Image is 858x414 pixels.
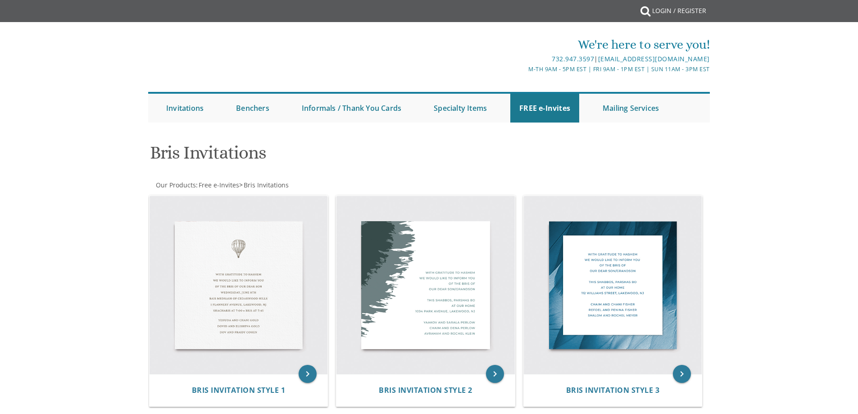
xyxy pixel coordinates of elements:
a: Bris Invitation Style 2 [379,386,472,395]
a: Mailing Services [594,94,668,123]
a: keyboard_arrow_right [486,365,504,383]
span: Free e-Invites [199,181,239,189]
span: > [239,181,289,189]
a: Bris Invitation Style 3 [566,386,660,395]
img: Bris Invitation Style 3 [524,196,702,374]
img: Bris Invitation Style 2 [336,196,515,374]
a: Benchers [227,94,278,123]
a: keyboard_arrow_right [299,365,317,383]
div: We're here to serve you! [336,36,710,54]
a: Specialty Items [425,94,496,123]
a: Bris Invitations [243,181,289,189]
a: Bris Invitation Style 1 [192,386,286,395]
a: keyboard_arrow_right [673,365,691,383]
h1: Bris Invitations [150,143,518,169]
a: FREE e-Invites [510,94,579,123]
div: M-Th 9am - 5pm EST | Fri 9am - 1pm EST | Sun 11am - 3pm EST [336,64,710,74]
a: 732.947.3597 [552,55,594,63]
div: : [148,181,429,190]
a: Free e-Invites [198,181,239,189]
a: Informals / Thank You Cards [293,94,410,123]
a: Invitations [157,94,213,123]
a: Our Products [155,181,196,189]
div: | [336,54,710,64]
span: Bris Invitations [244,181,289,189]
a: [EMAIL_ADDRESS][DOMAIN_NAME] [598,55,710,63]
span: Bris Invitation Style 1 [192,385,286,395]
span: Bris Invitation Style 3 [566,385,660,395]
img: Bris Invitation Style 1 [150,196,328,374]
span: Bris Invitation Style 2 [379,385,472,395]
